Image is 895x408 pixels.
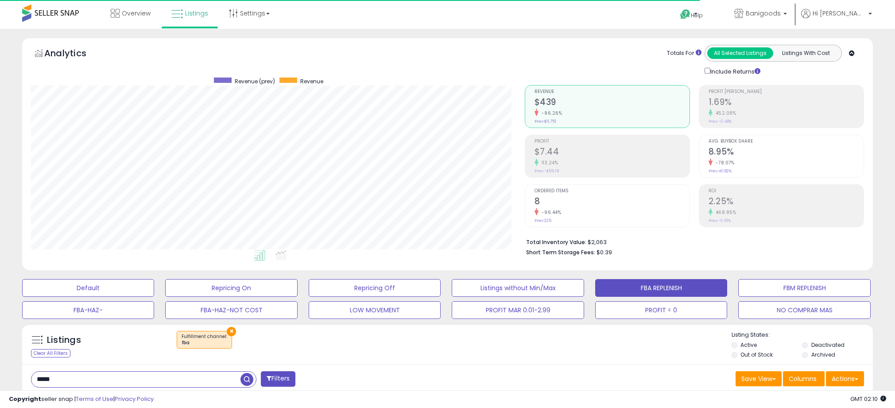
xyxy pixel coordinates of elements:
[535,147,690,159] h2: $7.44
[227,327,236,336] button: ×
[783,371,825,386] button: Columns
[185,9,208,18] span: Listings
[526,249,595,256] b: Short Term Storage Fees:
[47,334,81,346] h5: Listings
[535,196,690,208] h2: 8
[691,12,703,19] span: Help
[44,47,104,62] h5: Analytics
[709,189,864,194] span: ROI
[309,279,441,297] button: Repricing Off
[22,301,154,319] button: FBA-HAZ-
[709,97,864,109] h2: 1.69%
[709,89,864,94] span: Profit [PERSON_NAME]
[535,189,690,194] span: Ordered Items
[789,374,817,383] span: Columns
[597,248,612,256] span: $0.39
[22,279,154,297] button: Default
[801,9,872,29] a: Hi [PERSON_NAME]
[709,147,864,159] h2: 8.95%
[667,49,701,58] div: Totals For
[713,159,735,166] small: -78.07%
[535,119,556,124] small: Prev: $11,751
[850,395,886,403] span: 2025-08-13 02:10 GMT
[309,301,441,319] button: LOW MOVEMENT
[9,395,154,404] div: seller snap | |
[9,395,41,403] strong: Copyright
[740,341,757,349] label: Active
[738,301,870,319] button: NO COMPRAR MAS
[673,2,720,29] a: Help
[595,279,727,297] button: FBA REPLENISH
[539,209,562,216] small: -96.44%
[680,9,691,20] i: Get Help
[535,218,551,223] small: Prev: 225
[736,371,782,386] button: Save View
[235,78,275,85] span: Revenue (prev)
[709,196,864,208] h2: 2.25%
[115,395,154,403] a: Privacy Policy
[526,236,857,247] li: $2,063
[713,209,736,216] small: 468.85%
[773,47,839,59] button: Listings With Cost
[452,301,584,319] button: PROFIT MAR 0.01-2.99
[709,119,732,124] small: Prev: -0.48%
[182,340,227,346] div: fba
[746,9,781,18] span: Banigoods
[535,89,690,94] span: Revenue
[526,238,586,246] b: Total Inventory Value:
[539,110,562,117] small: -96.26%
[740,351,773,358] label: Out of Stock
[535,97,690,109] h2: $439
[595,301,727,319] button: PROFIT < 0
[709,218,731,223] small: Prev: -0.61%
[813,9,866,18] span: Hi [PERSON_NAME]
[31,349,70,357] div: Clear All Filters
[732,331,873,339] p: Listing States:
[698,66,771,76] div: Include Returns
[707,47,773,59] button: All Selected Listings
[811,341,845,349] label: Deactivated
[826,371,864,386] button: Actions
[811,351,835,358] label: Archived
[709,168,732,174] small: Prev: 40.82%
[535,139,690,144] span: Profit
[452,279,584,297] button: Listings without Min/Max
[76,395,113,403] a: Terms of Use
[165,301,297,319] button: FBA-HAZ-NOT COST
[182,333,227,346] span: Fulfillment channel :
[165,279,297,297] button: Repricing On
[539,159,558,166] small: 113.24%
[300,78,323,85] span: Revenue
[261,371,295,387] button: Filters
[713,110,736,117] small: 452.08%
[738,279,870,297] button: FBM REPLENISH
[709,139,864,144] span: Avg. Buybox Share
[535,168,559,174] small: Prev: -$56.19
[122,9,151,18] span: Overview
